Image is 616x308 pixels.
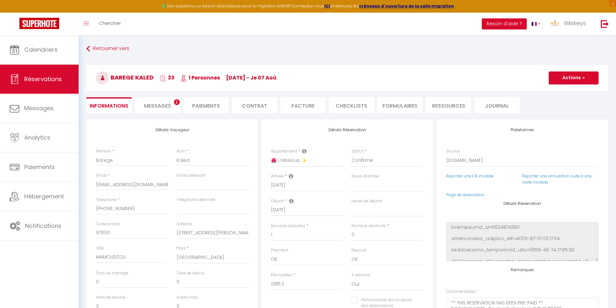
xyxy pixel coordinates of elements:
[446,268,599,272] h4: Remarques
[446,192,484,197] a: Page de réservation
[96,148,111,154] label: Prénom
[601,20,609,28] img: logout
[96,245,104,251] label: Ville
[86,97,132,113] li: Informations
[351,148,363,154] label: Statut
[446,173,494,179] a: Reporter une CB invalide
[351,272,371,278] label: A relancer
[24,163,55,171] span: Paiements
[474,97,520,113] li: Journal
[24,133,50,142] span: Analytics
[271,247,288,253] label: Payment
[271,223,305,229] label: Nombre d'adultes
[271,173,284,179] label: Arrivée
[446,289,478,295] label: Commentaires
[351,173,379,179] label: Heure d'arrivée
[160,74,174,81] span: 33
[96,294,125,301] label: Frais de service
[177,173,205,179] label: Email alternatif
[96,173,107,179] label: Email
[550,18,560,28] img: ...
[19,18,59,29] img: Super Booking
[329,97,374,113] li: CHECKLISTS
[183,97,229,113] li: Paiements
[24,104,54,112] span: Messages
[86,43,608,55] a: Retourner vers
[446,201,599,206] h4: Détails Réservation
[377,97,423,113] li: FORMULAIRES
[324,3,330,9] a: ICI
[96,73,154,81] span: Barege Kaled
[96,221,120,227] label: Code postal
[359,3,454,9] a: créneaux d'ouverture de la salle migration
[96,270,128,276] label: Frais de ménage
[24,75,62,83] span: Réservations
[271,148,297,154] label: Appartement
[446,128,599,132] h4: Plateformes
[177,245,186,251] label: Pays
[144,102,171,110] span: Messages
[96,197,117,203] label: Téléphone
[271,128,423,132] h4: Détails Réservation
[99,20,121,27] span: Chercher
[545,13,594,35] a: ... Wiskeys
[351,247,367,253] label: Deposit
[177,221,192,227] label: Adresse
[177,148,186,154] label: Nom
[446,148,460,154] label: Source
[232,97,277,113] li: Contrat
[24,192,64,200] span: Hébergement
[351,223,386,229] label: Nombre d'enfants
[426,97,471,113] li: Ressources
[271,272,293,278] label: Prix nuitées
[25,222,61,230] span: Notifications
[174,99,180,105] span: 2
[482,18,527,29] button: Besoin d'aide ?
[549,71,599,84] button: Actions
[177,294,198,301] label: Autres frais
[180,74,220,81] span: 1 Personnes
[226,74,276,81] span: [DATE] - je 07 Aoû
[24,46,58,54] span: Calendriers
[564,19,586,27] span: Wiskeys
[351,198,382,204] label: Heure de départ
[522,173,592,185] a: Reporter une annulation suite à une carte invalide
[5,3,25,22] button: Ouvrir le widget de chat LiveChat
[96,128,248,132] h4: Détails Voyageur
[177,197,215,203] label: Téléphone alternatif
[94,13,126,35] a: Chercher
[177,270,204,276] label: Taxe de séjour
[280,97,326,113] li: Facture
[271,198,284,204] label: Départ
